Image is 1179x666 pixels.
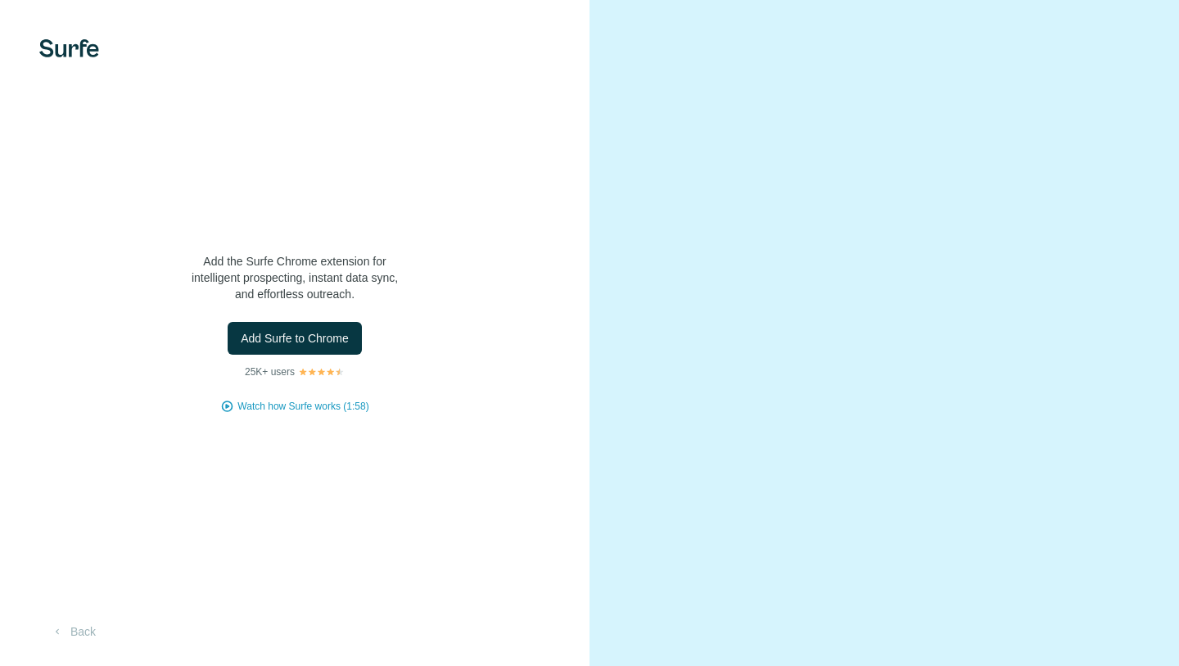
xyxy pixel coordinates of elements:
button: Add Surfe to Chrome [228,322,362,355]
button: Watch how Surfe works (1:58) [237,399,368,414]
button: Back [39,617,107,646]
p: Add the Surfe Chrome extension for intelligent prospecting, instant data sync, and effortless out... [131,253,458,302]
span: Add Surfe to Chrome [241,330,349,347]
h1: Let’s bring Surfe to your LinkedIn [131,174,458,240]
img: Rating Stars [298,367,345,377]
img: Surfe's logo [39,39,99,57]
p: 25K+ users [245,365,295,379]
